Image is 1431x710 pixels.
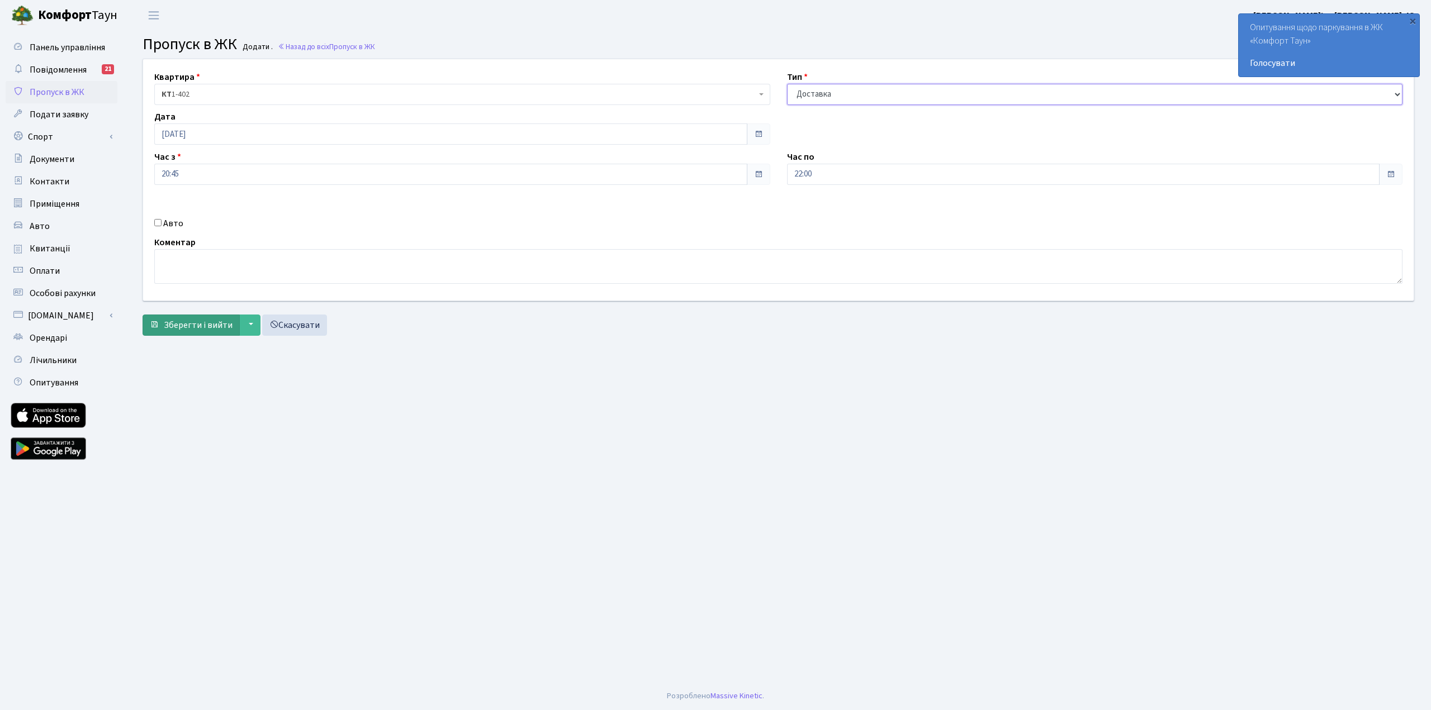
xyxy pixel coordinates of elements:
span: Пропуск в ЖК [30,86,84,98]
a: Скасувати [262,315,327,336]
label: Тип [787,70,808,84]
label: Час з [154,150,181,164]
span: <b>КТ</b>&nbsp;&nbsp;&nbsp;&nbsp;1-402 [162,89,756,100]
a: Приміщення [6,193,117,215]
a: Лічильники [6,349,117,371]
a: [PERSON_NAME]’єв [PERSON_NAME]. Ю. [1253,9,1418,22]
b: Комфорт [38,6,92,24]
span: Панель управління [30,41,105,54]
a: Опитування [6,371,117,394]
span: <b>КТ</b>&nbsp;&nbsp;&nbsp;&nbsp;1-402 [154,84,770,105]
a: Оплати [6,260,117,282]
a: Спорт [6,126,117,148]
a: Документи [6,148,117,170]
span: Пропуск в ЖК [329,41,375,52]
div: × [1407,15,1418,26]
a: Орендарі [6,327,117,349]
b: КТ [162,89,172,100]
a: Голосувати [1250,56,1408,70]
a: Контакти [6,170,117,193]
a: Пропуск в ЖК [6,81,117,103]
span: Опитування [30,377,78,389]
a: Назад до всіхПропуск в ЖК [278,41,375,52]
a: Квитанції [6,237,117,260]
span: Особові рахунки [30,287,96,299]
a: Повідомлення21 [6,59,117,81]
a: Авто [6,215,117,237]
a: Massive Kinetic [710,690,762,702]
img: logo.png [11,4,34,27]
span: Авто [30,220,50,232]
span: Таун [38,6,117,25]
button: Зберегти і вийти [143,315,240,336]
span: Подати заявку [30,108,88,121]
span: Повідомлення [30,64,87,76]
span: Зберегти і вийти [164,319,233,331]
a: Панель управління [6,36,117,59]
span: Контакти [30,175,69,188]
small: Додати . [240,42,273,52]
a: Подати заявку [6,103,117,126]
label: Дата [154,110,176,123]
span: Документи [30,153,74,165]
span: Лічильники [30,354,77,366]
label: Час по [787,150,814,164]
span: Оплати [30,265,60,277]
label: Квартира [154,70,200,84]
div: Розроблено . [667,690,764,702]
a: Особові рахунки [6,282,117,304]
span: Приміщення [30,198,79,210]
span: Квитанції [30,242,70,255]
span: Орендарі [30,332,67,344]
div: Опитування щодо паркування в ЖК «Комфорт Таун» [1239,14,1419,77]
a: [DOMAIN_NAME] [6,304,117,327]
label: Коментар [154,236,196,249]
span: Пропуск в ЖК [143,33,237,55]
button: Переключити навігацію [140,6,168,25]
label: Авто [163,217,183,230]
div: 21 [102,64,114,74]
